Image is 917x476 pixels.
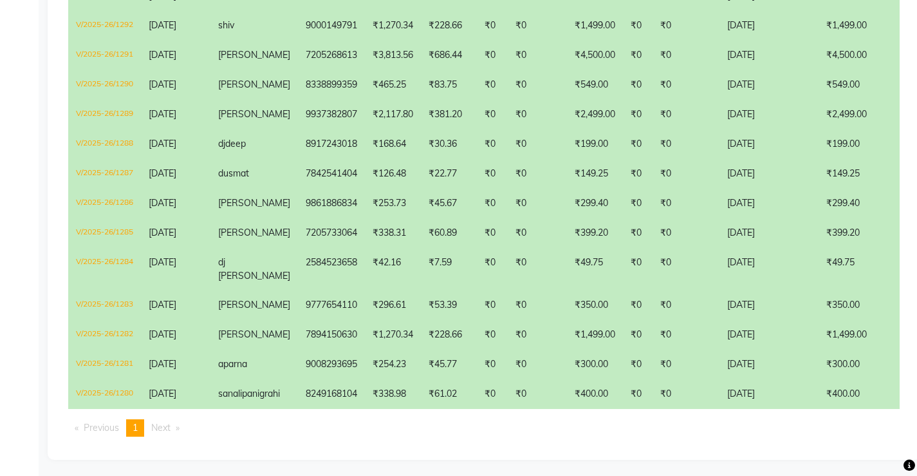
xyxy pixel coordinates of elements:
[623,218,653,248] td: ₹0
[365,350,421,379] td: ₹254.23
[365,100,421,129] td: ₹2,117.80
[508,159,567,189] td: ₹0
[218,138,225,149] span: dj
[623,159,653,189] td: ₹0
[567,320,623,350] td: ₹1,499.00
[623,248,653,290] td: ₹0
[477,189,508,218] td: ₹0
[421,248,477,290] td: ₹7.59
[68,419,900,437] nav: Pagination
[508,248,567,290] td: ₹0
[365,41,421,70] td: ₹3,813.56
[477,70,508,100] td: ₹0
[149,256,176,268] span: [DATE]
[567,218,623,248] td: ₹399.20
[218,328,290,340] span: [PERSON_NAME]
[567,11,623,41] td: ₹1,499.00
[477,290,508,320] td: ₹0
[151,422,171,433] span: Next
[365,129,421,159] td: ₹168.64
[719,129,819,159] td: [DATE]
[508,189,567,218] td: ₹0
[653,41,719,70] td: ₹0
[365,11,421,41] td: ₹1,270.34
[508,70,567,100] td: ₹0
[421,41,477,70] td: ₹686.44
[567,100,623,129] td: ₹2,499.00
[477,11,508,41] td: ₹0
[719,248,819,290] td: [DATE]
[218,197,290,209] span: [PERSON_NAME]
[653,290,719,320] td: ₹0
[477,129,508,159] td: ₹0
[508,290,567,320] td: ₹0
[508,379,567,409] td: ₹0
[623,70,653,100] td: ₹0
[298,100,365,129] td: 9937382807
[365,248,421,290] td: ₹42.16
[719,11,819,41] td: [DATE]
[719,41,819,70] td: [DATE]
[68,379,141,409] td: V/2025-26/1280
[133,422,138,433] span: 1
[298,189,365,218] td: 9861886834
[567,189,623,218] td: ₹299.40
[298,129,365,159] td: 8917243018
[218,79,290,90] span: [PERSON_NAME]
[653,129,719,159] td: ₹0
[149,138,176,149] span: [DATE]
[623,189,653,218] td: ₹0
[242,388,280,399] span: panigrahi
[84,422,119,433] span: Previous
[218,358,247,370] span: aparna
[623,11,653,41] td: ₹0
[298,290,365,320] td: 9777654110
[149,108,176,120] span: [DATE]
[477,159,508,189] td: ₹0
[653,320,719,350] td: ₹0
[653,218,719,248] td: ₹0
[508,129,567,159] td: ₹0
[653,100,719,129] td: ₹0
[421,320,477,350] td: ₹228.66
[567,248,623,290] td: ₹49.75
[298,218,365,248] td: 7205733064
[68,70,141,100] td: V/2025-26/1290
[421,70,477,100] td: ₹83.75
[508,218,567,248] td: ₹0
[365,70,421,100] td: ₹465.25
[623,379,653,409] td: ₹0
[68,189,141,218] td: V/2025-26/1286
[477,350,508,379] td: ₹0
[719,70,819,100] td: [DATE]
[477,218,508,248] td: ₹0
[68,41,141,70] td: V/2025-26/1291
[719,379,819,409] td: [DATE]
[421,159,477,189] td: ₹22.77
[218,19,234,31] span: shiv
[421,189,477,218] td: ₹45.67
[149,227,176,238] span: [DATE]
[365,320,421,350] td: ₹1,270.34
[653,11,719,41] td: ₹0
[149,197,176,209] span: [DATE]
[567,379,623,409] td: ₹400.00
[719,290,819,320] td: [DATE]
[567,129,623,159] td: ₹199.00
[218,256,290,281] span: dj [PERSON_NAME]
[421,379,477,409] td: ₹61.02
[623,41,653,70] td: ₹0
[421,218,477,248] td: ₹60.89
[567,350,623,379] td: ₹300.00
[653,70,719,100] td: ₹0
[567,159,623,189] td: ₹149.25
[653,350,719,379] td: ₹0
[719,350,819,379] td: [DATE]
[149,328,176,340] span: [DATE]
[653,379,719,409] td: ₹0
[149,388,176,399] span: [DATE]
[218,108,290,120] span: [PERSON_NAME]
[508,350,567,379] td: ₹0
[508,41,567,70] td: ₹0
[218,299,290,310] span: [PERSON_NAME]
